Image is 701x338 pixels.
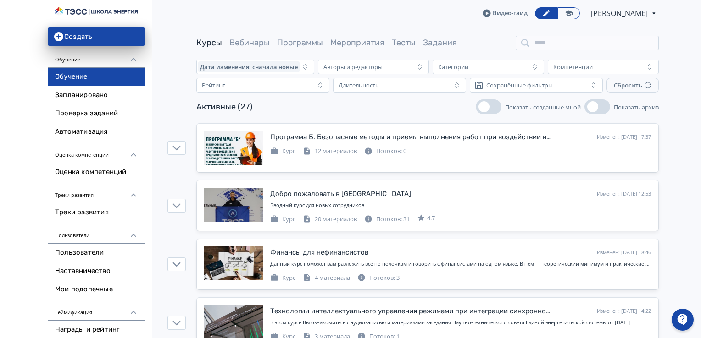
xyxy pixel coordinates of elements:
[196,38,222,48] a: Курсы
[553,63,593,71] div: Компетенции
[470,78,603,93] button: Сохранённые фильтры
[505,103,581,111] span: Показать созданные мной
[48,244,145,262] a: Пользователи
[270,319,651,327] div: В этом курсе Вы ознакомитесь с аудиозаписью и материалами заседания Научно-технического совета Ед...
[427,214,435,223] span: 4.7
[196,78,329,93] button: Рейтинг
[333,78,466,93] button: Длительность
[48,299,145,321] div: Геймификация
[323,63,383,71] div: Авторы и редакторы
[597,190,651,198] div: Изменен: [DATE] 12:53
[270,132,552,142] div: Программа Б. Безопасные методы и приемы выполнения работ при воздействии вредных и (или) опасных ...
[200,63,298,71] span: Дата изменения: сначала новые
[48,68,145,86] a: Обучение
[277,38,323,48] a: Программы
[597,133,651,141] div: Изменен: [DATE] 17:37
[48,262,145,280] a: Наставничество
[557,7,580,19] a: Переключиться в режим ученика
[48,86,145,104] a: Запланировано
[48,141,145,163] div: Оценка компетенций
[548,60,659,74] button: Компетенции
[196,101,252,113] div: Активные (27)
[48,104,145,123] a: Проверка заданий
[303,215,357,224] div: 20 материалов
[48,46,145,68] div: Обучение
[597,307,651,315] div: Изменен: [DATE] 14:22
[438,63,468,71] div: Категории
[48,280,145,299] a: Мои подопечные
[357,273,400,283] div: Потоков: 3
[606,78,659,93] button: Сбросить
[48,123,145,141] a: Автоматизация
[423,38,457,48] a: Задания
[48,163,145,181] a: Оценка компетенций
[364,215,410,224] div: Потоков: 31
[597,249,651,256] div: Изменен: [DATE] 18:46
[270,215,295,224] div: Курс
[318,60,429,74] button: Авторы и редакторы
[330,38,384,48] a: Мероприятия
[55,7,138,16] img: https://files.teachbase.ru/system/account/58100/logo/medium-61d145adc09abfe037a1aefb650fc09a.png
[196,60,314,74] button: Дата изменения: сначала новые
[48,27,145,46] button: Создать
[303,147,357,156] div: 12 материалов
[486,82,553,89] div: Сохранённые фильтры
[270,260,651,268] div: Данный курс поможет вам разложить все по полочкам и говорить с финансистами на одном языке. В нем...
[392,38,416,48] a: Тесты
[229,38,270,48] a: Вебинары
[48,203,145,222] a: Треки развития
[202,82,225,89] div: Рейтинг
[270,147,295,156] div: Курс
[303,273,350,283] div: 4 материала
[48,222,145,244] div: Пользователи
[591,8,649,19] span: Анастасия Фёдорова
[614,103,659,111] span: Показать архив
[270,273,295,283] div: Курс
[433,60,544,74] button: Категории
[483,9,528,18] a: Видео-гайд
[270,306,552,316] div: Технологии интеллектуального управления режимами при интеграции синхронной малой генерации и объе...
[339,82,379,89] div: Длительность
[364,147,406,156] div: Потоков: 0
[270,202,651,209] div: Вводный курс для новых сотрудников
[270,247,368,258] div: Финансы для нефинансистов
[270,189,413,199] div: Добро пожаловать в ТЭСС!
[48,181,145,203] div: Треки развития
